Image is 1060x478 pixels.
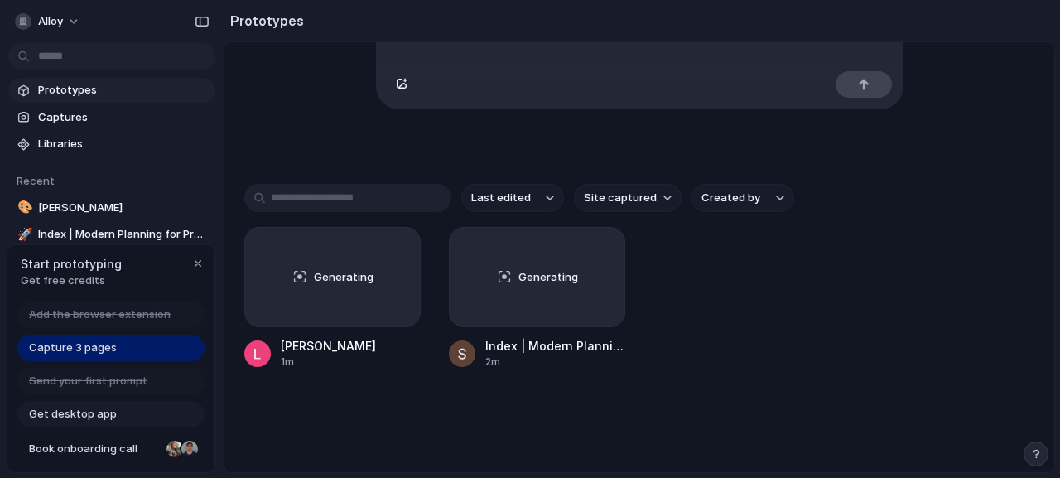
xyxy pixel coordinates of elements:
div: [PERSON_NAME] [281,337,376,355]
div: Index | Modern Planning for Product Management [485,337,625,355]
span: Add the browser extension [29,307,171,323]
span: Recent [17,174,55,187]
span: Site captured [584,190,657,206]
button: Created by [691,184,794,212]
span: Last edited [471,190,531,206]
span: Book onboarding call [29,441,160,457]
a: Generating[PERSON_NAME]1m [244,227,421,370]
span: Created by [701,190,760,206]
span: alloy [38,13,63,30]
h2: Prototypes [224,11,304,31]
a: Book onboarding call [17,436,205,462]
button: Last edited [461,184,564,212]
button: 🚀 [15,226,31,243]
span: [PERSON_NAME] [38,200,209,216]
span: Send your first prompt [29,373,147,389]
span: Index | Modern Planning for Product Management [38,226,209,243]
div: 1m [281,355,376,369]
a: 🚀Index | Modern Planning for Product Management [8,222,215,247]
span: Get desktop app [29,406,117,422]
span: Prototypes [38,82,209,99]
div: Nicole Kubica [165,439,185,459]
button: 🎨 [15,200,31,216]
div: Christian Iacullo [180,439,200,459]
a: Prototypes [8,78,215,103]
span: Generating [314,269,373,286]
button: Site captured [574,184,682,212]
span: Generating [518,269,578,286]
a: GeneratingIndex | Modern Planning for Product Management2m [449,227,625,370]
span: Captures [38,109,209,126]
div: 2m [485,355,625,369]
a: 🎨[PERSON_NAME] [8,196,215,220]
span: Get free credits [21,273,122,289]
a: Captures [8,105,215,130]
span: Capture 3 pages [29,340,117,356]
div: 🚀 [17,225,29,244]
span: Libraries [38,136,209,152]
a: Libraries [8,132,215,157]
span: Start prototyping [21,255,122,273]
a: Get desktop app [17,401,205,427]
button: alloy [8,8,89,35]
div: 🎨 [17,198,29,217]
